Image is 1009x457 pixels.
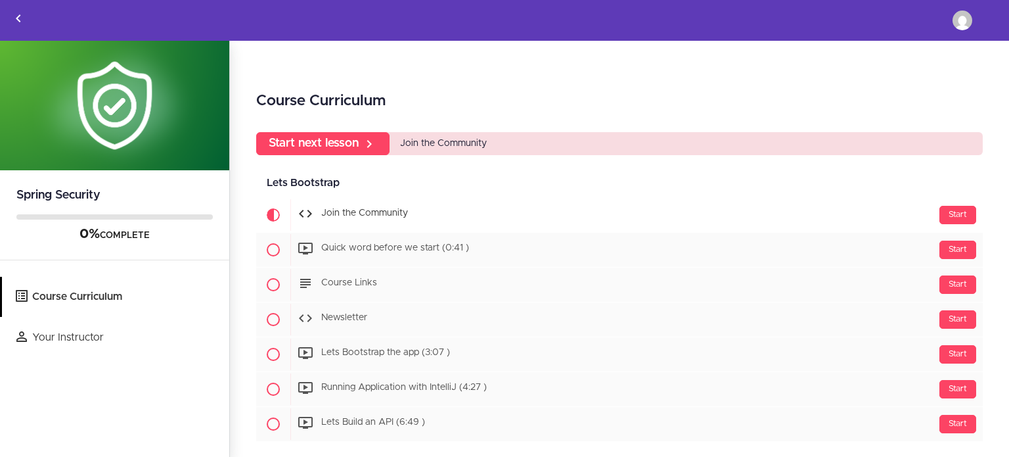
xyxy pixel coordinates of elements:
[321,418,425,427] span: Lets Build an API (6:49 )
[256,407,983,441] a: Start Lets Build an API (6:49 )
[256,268,983,302] a: Start Course Links
[2,277,229,317] a: Course Curriculum
[2,318,229,358] a: Your Instructor
[939,380,976,398] div: Start
[256,198,983,232] a: Current item Start Join the Community
[939,345,976,364] div: Start
[256,132,390,155] a: Start next lesson
[256,302,983,337] a: Start Newsletter
[939,206,976,224] div: Start
[11,11,26,26] svg: Back to courses
[321,209,408,218] span: Join the Community
[256,90,983,112] h2: Course Curriculum
[256,233,983,267] a: Start Quick word before we start (0:41 )
[321,279,377,288] span: Course Links
[939,415,976,433] div: Start
[256,337,983,372] a: Start Lets Bootstrap the app (3:07 )
[1,1,36,40] a: Back to courses
[321,383,487,393] span: Running Application with IntelliJ (4:27 )
[256,168,983,198] div: Lets Bootstrap
[16,226,213,243] div: COMPLETE
[321,244,469,253] span: Quick word before we start (0:41 )
[953,11,972,30] img: haifachagwey@gmail.com
[939,310,976,329] div: Start
[321,349,450,358] span: Lets Bootstrap the app (3:07 )
[321,314,367,323] span: Newsletter
[939,241,976,259] div: Start
[256,198,290,232] span: Current item
[256,372,983,406] a: Start Running Application with IntelliJ (4:27 )
[400,139,487,148] span: Join the Community
[79,228,100,241] span: 0%
[939,276,976,294] div: Start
